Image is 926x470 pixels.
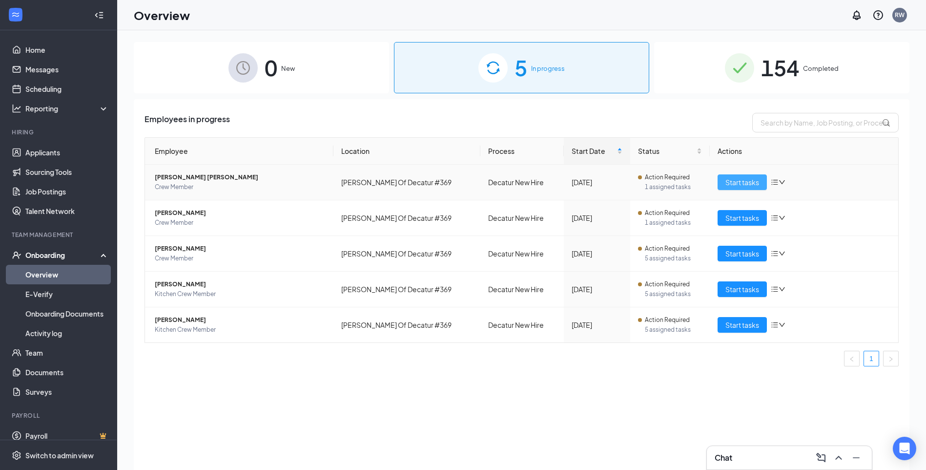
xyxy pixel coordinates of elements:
td: [PERSON_NAME] Of Decatur #369 [333,307,481,342]
div: Switch to admin view [25,450,94,460]
a: Team [25,343,109,363]
span: Start Date [572,146,615,156]
svg: Settings [12,450,21,460]
span: bars [771,214,779,222]
span: right [888,356,894,362]
span: Employees in progress [144,113,230,132]
td: [PERSON_NAME] Of Decatur #369 [333,272,481,307]
a: Job Postings [25,182,109,201]
a: E-Verify [25,284,109,304]
span: [PERSON_NAME] [155,315,326,325]
td: Decatur New Hire [480,165,564,200]
svg: WorkstreamLogo [11,10,21,20]
a: Sourcing Tools [25,162,109,182]
svg: Analysis [12,104,21,113]
h1: Overview [134,7,190,23]
th: Employee [145,138,333,165]
button: Start tasks [718,281,767,297]
div: [DATE] [572,177,622,188]
th: Process [480,138,564,165]
span: down [779,250,785,257]
span: 5 assigned tasks [645,325,702,335]
button: Minimize [848,450,864,466]
th: Actions [710,138,898,165]
span: Start tasks [725,320,759,330]
span: [PERSON_NAME] [PERSON_NAME] [155,172,326,182]
span: 154 [761,51,799,85]
a: Scheduling [25,79,109,99]
span: Action Required [645,208,690,218]
svg: QuestionInfo [872,9,884,21]
span: Action Required [645,172,690,182]
td: Decatur New Hire [480,272,564,307]
button: ComposeMessage [813,450,829,466]
td: [PERSON_NAME] Of Decatur #369 [333,200,481,236]
span: Start tasks [725,213,759,223]
a: Applicants [25,143,109,162]
span: bars [771,321,779,329]
div: Team Management [12,231,107,239]
svg: Minimize [850,452,862,464]
span: [PERSON_NAME] [155,279,326,289]
a: Onboarding Documents [25,304,109,323]
a: PayrollCrown [25,426,109,446]
span: Start tasks [725,284,759,295]
span: Crew Member [155,254,326,263]
div: Open Intercom Messenger [893,437,916,460]
span: Completed [803,64,839,73]
button: ChevronUp [831,450,846,466]
span: bars [771,178,779,186]
li: Next Page [883,351,899,366]
button: left [844,351,860,366]
span: Start tasks [725,177,759,188]
span: 5 assigned tasks [645,254,702,263]
span: down [779,321,785,328]
a: Messages [25,60,109,79]
span: down [779,286,785,293]
svg: Notifications [851,9,863,21]
th: Location [333,138,481,165]
th: Status [630,138,710,165]
span: Kitchen Crew Member [155,289,326,299]
div: [DATE] [572,213,622,223]
a: Activity log [25,323,109,343]
svg: ComposeMessage [815,452,827,464]
button: right [883,351,899,366]
svg: ChevronUp [833,452,844,464]
svg: Collapse [94,10,104,20]
span: Status [638,146,695,156]
span: Action Required [645,315,690,325]
a: 1 [864,351,879,366]
button: Start tasks [718,210,767,226]
div: [DATE] [572,284,622,295]
input: Search by Name, Job Posting, or Process [752,113,899,132]
button: Start tasks [718,246,767,261]
span: 1 assigned tasks [645,182,702,192]
span: 5 assigned tasks [645,289,702,299]
span: Action Required [645,244,690,254]
span: 0 [265,51,277,85]
td: Decatur New Hire [480,307,564,342]
span: bars [771,250,779,257]
button: Start tasks [718,317,767,333]
td: [PERSON_NAME] Of Decatur #369 [333,236,481,272]
span: [PERSON_NAME] [155,208,326,218]
span: In progress [531,64,565,73]
div: Reporting [25,104,109,113]
a: Documents [25,363,109,382]
a: Overview [25,265,109,284]
a: Home [25,40,109,60]
span: left [849,356,855,362]
span: down [779,179,785,186]
div: [DATE] [572,320,622,330]
span: 1 assigned tasks [645,218,702,228]
span: 5 [514,51,527,85]
div: Payroll [12,411,107,420]
span: Start tasks [725,248,759,259]
span: Action Required [645,279,690,289]
td: [PERSON_NAME] Of Decatur #369 [333,165,481,200]
div: Hiring [12,128,107,136]
span: Crew Member [155,182,326,192]
svg: UserCheck [12,250,21,260]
